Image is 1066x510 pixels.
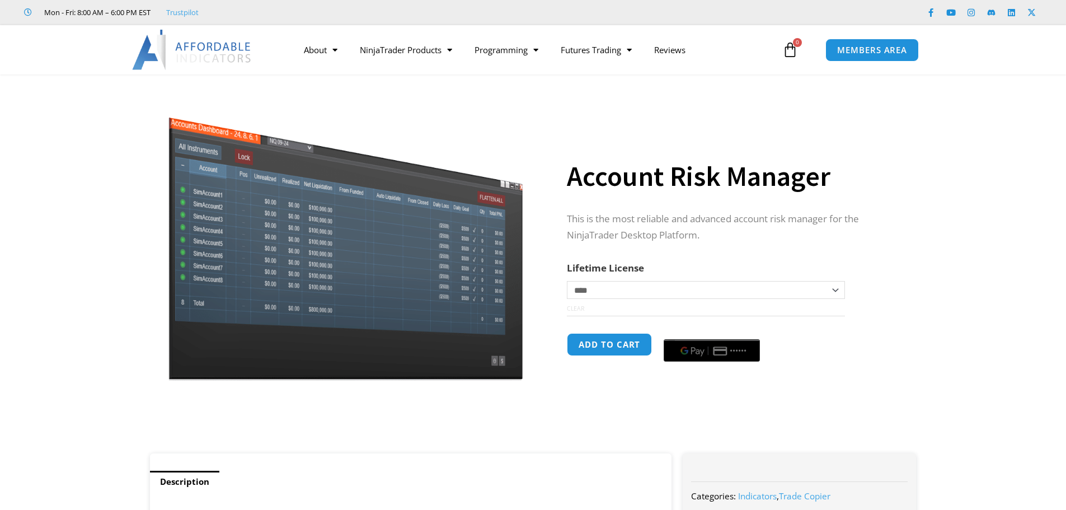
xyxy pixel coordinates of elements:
a: Trustpilot [166,6,199,19]
label: Lifetime License [567,261,644,274]
img: LogoAI | Affordable Indicators – NinjaTrader [132,30,252,70]
a: Reviews [643,37,697,63]
img: Screenshot 2024-08-26 15462845454 [166,94,525,381]
a: Clear options [567,305,584,312]
a: MEMBERS AREA [825,39,919,62]
p: This is the most reliable and advanced account risk manager for the NinjaTrader Desktop Platform. [567,211,894,244]
a: 0 [766,34,815,66]
a: NinjaTrader Products [349,37,463,63]
a: Programming [463,37,550,63]
nav: Menu [293,37,779,63]
span: Categories: [691,490,736,502]
button: Buy with GPay [664,339,760,362]
a: Trade Copier [779,490,830,502]
a: About [293,37,349,63]
span: MEMBERS AREA [837,46,907,54]
span: 0 [793,38,802,47]
a: Description [150,471,219,493]
a: Futures Trading [550,37,643,63]
a: Indicators [738,490,777,502]
span: , [738,490,830,502]
h1: Account Risk Manager [567,157,894,196]
iframe: Secure payment input frame [661,331,762,333]
button: Add to cart [567,333,652,356]
text: •••••• [730,347,747,355]
span: Mon - Fri: 8:00 AM – 6:00 PM EST [41,6,151,19]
